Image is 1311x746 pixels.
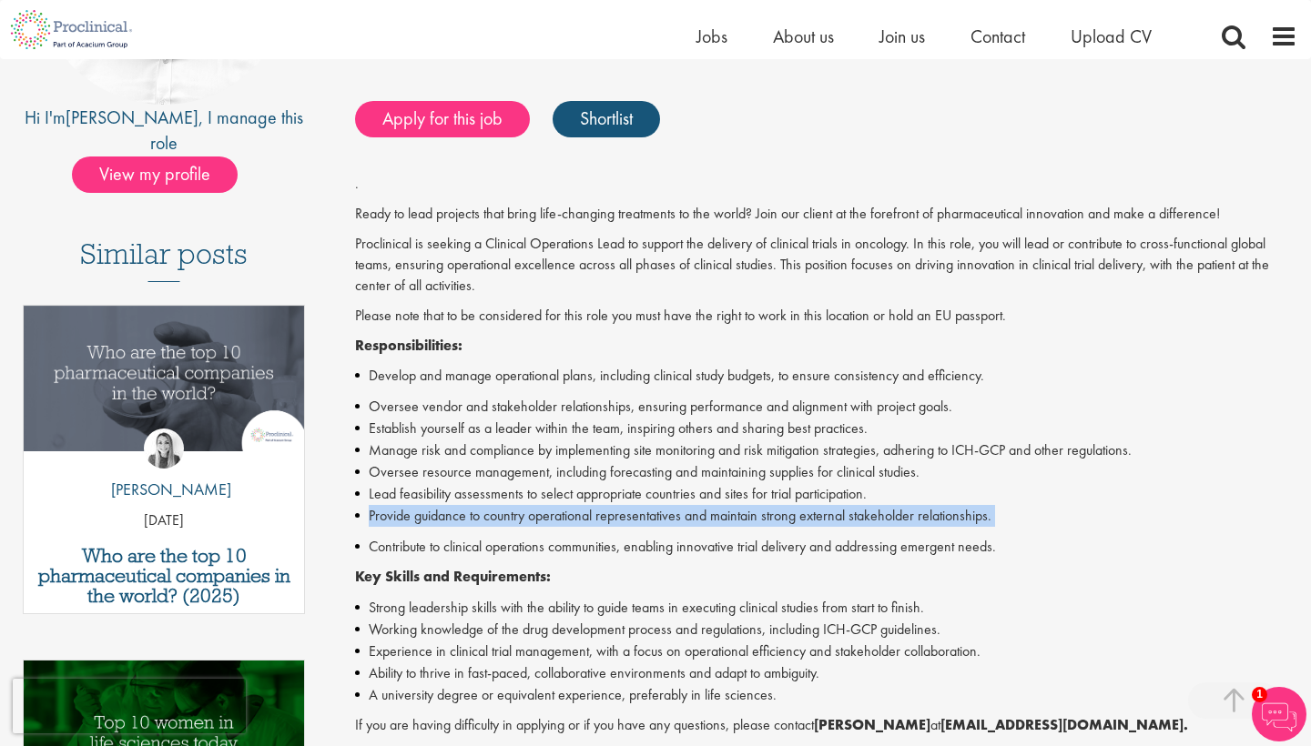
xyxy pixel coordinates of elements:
[355,174,1297,195] p: .
[14,105,314,156] div: Hi I'm , I manage this role
[144,428,184,469] img: Hannah Burke
[355,619,1297,640] li: Working knowledge of the drug development process and regulations, including ICH-GCP guidelines.
[24,306,304,467] a: Link to a post
[773,25,834,48] a: About us
[355,306,1297,327] p: Please note that to be considered for this role you must have the right to work in this location ...
[355,662,1297,684] li: Ability to thrive in fast-paced, collaborative environments and adapt to ambiguity.
[355,483,1297,505] li: Lead feasibility assessments to select appropriate countries and sites for trial participation.
[97,478,231,501] p: [PERSON_NAME]
[33,546,295,606] a: Who are the top 10 pharmaceutical companies in the world? (2025)
[355,536,1297,558] li: Contribute to clinical operations communities, enabling innovative trial delivery and addressing ...
[1252,687,1267,702] span: 1
[355,461,1297,483] li: Oversee resource management, including forecasting and maintaining supplies for clinical studies.
[553,101,660,137] a: Shortlist
[879,25,925,48] a: Join us
[355,684,1297,706] li: A university degree or equivalent experience, preferably in life sciences.
[355,101,530,137] a: Apply for this job
[355,204,1297,225] p: Ready to lead projects that bring life-changing treatments to the world? Join our client at the f...
[971,25,1025,48] a: Contact
[355,567,551,586] strong: Key Skills and Requirements:
[72,160,256,184] a: View my profile
[355,715,1297,736] p: If you are having difficulty in applying or if you have any questions, please contact at
[355,597,1297,619] li: Strong leadership skills with the ability to guide teams in executing clinical studies from start...
[355,640,1297,662] li: Experience in clinical trial management, with a focus on operational efficiency and stakeholder c...
[24,510,304,531] p: [DATE]
[355,336,462,355] strong: Responsibilities:
[97,428,231,510] a: Hannah Burke [PERSON_NAME]
[355,365,1297,387] li: Develop and manage operational plans, including clinical study budgets, to ensure consistency and...
[66,106,198,129] a: [PERSON_NAME]
[24,306,304,451] img: Top 10 pharmaceutical companies in the world 2025
[1071,25,1152,48] a: Upload CV
[355,396,1297,418] li: Oversee vendor and stakeholder relationships, ensuring performance and alignment with project goals.
[696,25,727,48] a: Jobs
[80,238,248,282] h3: Similar posts
[355,234,1297,297] p: Proclinical is seeking a Clinical Operations Lead to support the delivery of clinical trials in o...
[355,439,1297,461] li: Manage risk and compliance by implementing site monitoring and risk mitigation strategies, adheri...
[814,715,930,734] strong: [PERSON_NAME]
[940,715,1188,734] strong: [EMAIL_ADDRESS][DOMAIN_NAME].
[355,505,1297,527] li: Provide guidance to country operational representatives and maintain strong external stakeholder ...
[355,418,1297,439] li: Establish yourself as a leader within the team, inspiring others and sharing best practices.
[13,679,246,733] iframe: reCAPTCHA
[72,156,238,193] span: View my profile
[1252,687,1306,741] img: Chatbot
